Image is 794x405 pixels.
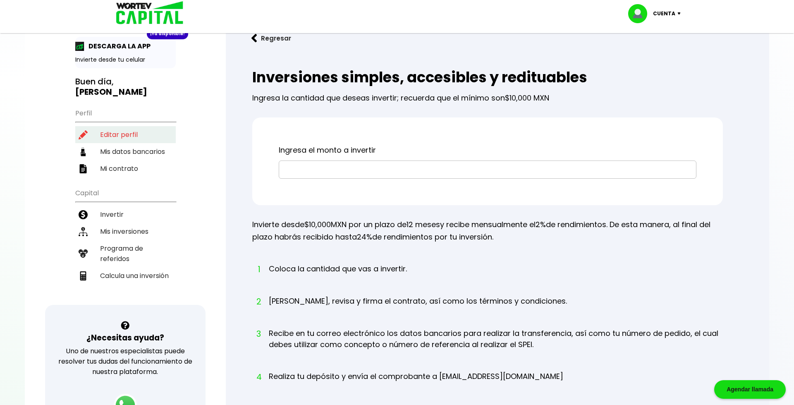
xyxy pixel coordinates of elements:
p: DESCARGA LA APP [84,41,151,51]
img: contrato-icon.f2db500c.svg [79,164,88,173]
p: Invierte desde MXN por un plazo de y recibe mensualmente el de rendimientos. De esta manera, al f... [252,218,723,243]
img: editar-icon.952d3147.svg [79,130,88,139]
li: Recibe en tu correo electrónico los datos bancarios para realizar la transferencia, así como tu n... [269,328,723,366]
img: flecha izquierda [251,34,257,43]
span: $10,000 MXN [505,93,549,103]
img: invertir-icon.b3b967d7.svg [79,210,88,219]
a: Editar perfil [75,126,176,143]
span: 2% [536,219,546,230]
a: Mis datos bancarios [75,143,176,160]
p: Invierte desde tu celular [75,55,176,64]
b: [PERSON_NAME] [75,86,147,98]
span: 3 [256,328,261,340]
a: flecha izquierdaRegresar [239,27,756,49]
p: Ingresa el monto a invertir [279,144,696,156]
li: [PERSON_NAME], revisa y firma el contrato, así como los términos y condiciones. [269,295,567,322]
p: Ingresa la cantidad que deseas invertir; recuerda que el mínimo son [252,86,723,104]
span: 4 [256,371,261,383]
a: Calcula una inversión [75,267,176,284]
img: icon-down [675,12,686,15]
h2: Inversiones simples, accesibles y redituables [252,69,723,86]
span: $10,000 [304,219,331,230]
ul: Capital [75,184,176,305]
span: 24% [357,232,372,242]
span: 2 [256,295,261,308]
div: Agendar llamada [714,380,786,399]
img: app-icon [75,42,84,51]
img: profile-image [628,4,653,23]
p: Cuenta [653,7,675,20]
p: Uno de nuestros especialistas puede resolver tus dudas del funcionamiento de nuestra plataforma. [56,346,195,377]
a: Mi contrato [75,160,176,177]
h3: Buen día, [75,77,176,97]
a: Programa de referidos [75,240,176,267]
a: Invertir [75,206,176,223]
img: inversiones-icon.6695dc30.svg [79,227,88,236]
span: 12 meses [407,219,440,230]
img: recomiendanos-icon.9b8e9327.svg [79,249,88,258]
div: ¡Ya disponible! [147,29,188,39]
img: datos-icon.10cf9172.svg [79,147,88,156]
li: Realiza tu depósito y envía el comprobante a [EMAIL_ADDRESS][DOMAIN_NAME] [269,371,563,398]
span: 1 [256,263,261,276]
a: Mis inversiones [75,223,176,240]
ul: Perfil [75,104,176,177]
button: Regresar [239,27,304,49]
li: Coloca la cantidad que vas a invertir. [269,263,407,290]
h3: ¿Necesitas ayuda? [86,332,164,344]
img: calculadora-icon.17d418c4.svg [79,271,88,280]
